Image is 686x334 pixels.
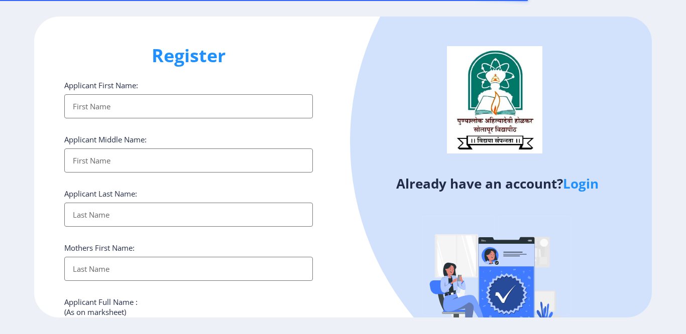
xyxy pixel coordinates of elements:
img: logo [447,46,542,153]
label: Applicant Full Name : (As on marksheet) [64,297,138,317]
h1: Register [64,44,313,68]
label: Applicant First Name: [64,80,138,90]
a: Login [563,175,599,193]
input: Last Name [64,257,313,281]
label: Applicant Middle Name: [64,134,147,144]
input: First Name [64,148,313,173]
label: Mothers First Name: [64,243,135,253]
input: First Name [64,94,313,118]
input: Last Name [64,203,313,227]
label: Applicant Last Name: [64,189,137,199]
h4: Already have an account? [351,176,644,192]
